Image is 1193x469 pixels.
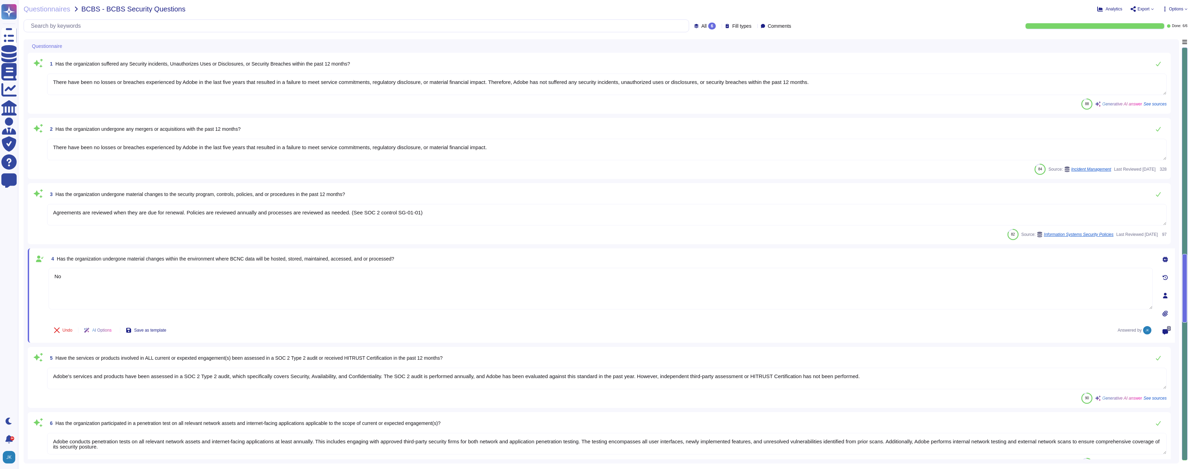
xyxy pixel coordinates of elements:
[32,44,62,49] span: Questionnaire
[62,328,72,332] span: Undo
[1172,24,1181,28] span: Done:
[1114,167,1156,171] span: Last Reviewed [DATE]
[1021,232,1114,237] span: Source:
[55,191,345,197] span: Has the organization undergone material changes to the security program, controls, policies, and ...
[1071,167,1111,171] span: Incident Management
[1118,328,1142,332] span: Answered by
[1116,232,1158,237] span: Last Reviewed [DATE]
[47,61,53,66] span: 1
[47,368,1167,389] textarea: Adobe's services and products have been assessed in a SOC 2 Type 2 audit, which specifically cove...
[1,450,20,465] button: user
[1106,7,1122,11] span: Analytics
[1183,24,1187,28] span: 6 / 6
[1048,167,1111,172] span: Source:
[57,256,394,262] span: Has the organization undergone material changes within the environment where BCNC data will be ho...
[768,24,791,28] span: Comments
[1038,167,1042,171] span: 84
[49,323,78,337] button: Undo
[1161,232,1167,237] span: 97
[1085,102,1089,106] span: 88
[24,6,70,12] span: Questionnaires
[1044,232,1114,237] span: Information Systems Security Policies
[55,420,441,426] span: Has the organization participated in a penetration test on all relevant network assets and intern...
[92,328,112,332] span: AI Options
[47,139,1167,160] textarea: There have been no losses or breaches experienced by Adobe in the last five years that resulted i...
[1143,326,1151,334] img: user
[3,451,15,463] img: user
[732,24,751,28] span: Fill types
[49,268,1153,309] textarea: To enrich screen reader interactions, please activate Accessibility in Grammarly extension settings
[47,204,1167,225] textarea: Agreements are reviewed when they are due for renewal. Policies are reviewed annually and process...
[47,433,1167,454] textarea: Adobe conducts penetration tests on all relevant network assets and internet-facing applications ...
[55,61,350,67] span: Has the organization suffered any Security incidents, Unauthorizes Uses or Disclosures, or Securi...
[134,328,166,332] span: Save as template
[55,355,443,361] span: Have the services or products involved in ALL current or expexted engagement(s) been assessed in ...
[120,323,172,337] button: Save as template
[1102,396,1142,400] span: Generative AI answer
[1085,396,1089,400] span: 90
[708,23,716,29] div: 6
[1143,102,1167,106] span: See sources
[10,436,14,441] div: 9+
[1158,167,1167,171] span: 328
[1097,6,1122,12] button: Analytics
[81,6,186,12] span: BCBS - BCBS Security Questions
[701,24,707,28] span: All
[49,256,54,261] span: 4
[47,356,53,360] span: 5
[1102,102,1142,106] span: Generative AI answer
[55,126,241,132] span: Has the organization undergone any mergers or acquisitions with the past 12 months?
[47,74,1167,95] textarea: There have been no losses or breaches experienced by Adobe in the last five years that resulted i...
[27,20,689,32] input: Search by keywords
[1169,7,1183,11] span: Options
[47,192,53,197] span: 3
[1138,7,1150,11] span: Export
[1143,396,1167,400] span: See sources
[1011,232,1015,236] span: 82
[47,127,53,131] span: 2
[47,421,53,426] span: 6
[1167,326,1171,331] span: 0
